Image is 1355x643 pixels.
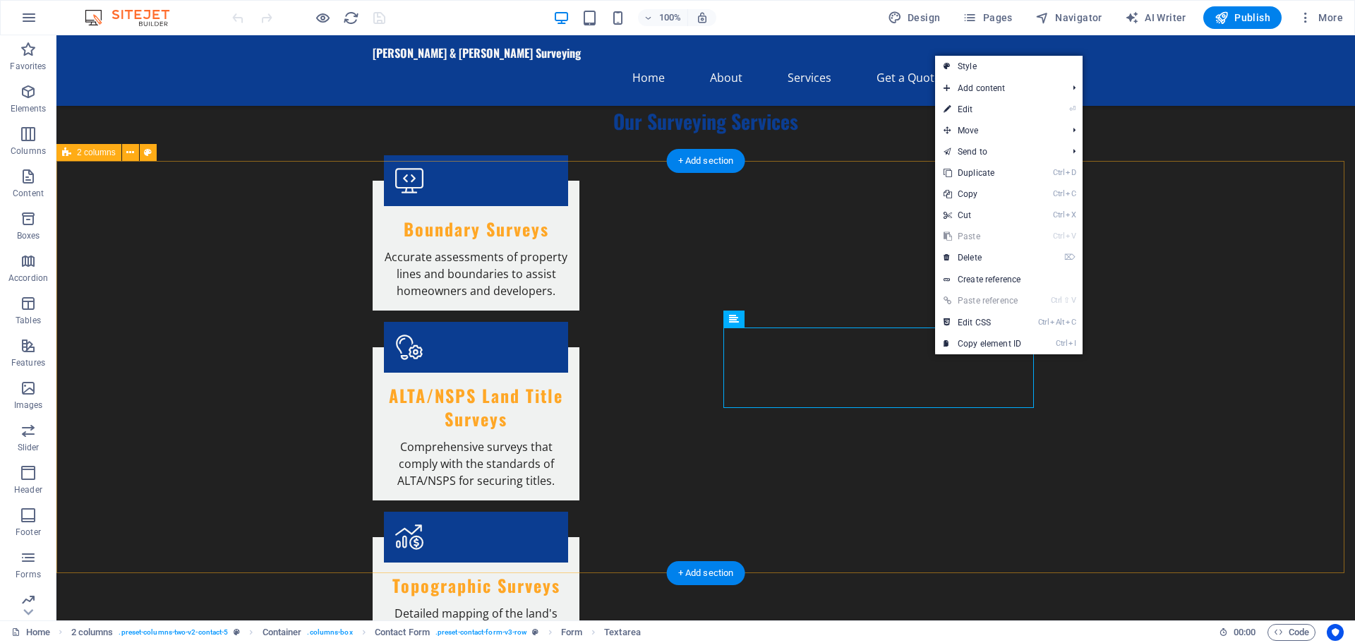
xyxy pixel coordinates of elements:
span: . preset-contact-form-v3-row [435,624,527,641]
span: Add content [935,78,1061,99]
span: Pages [963,11,1012,25]
i: C [1066,318,1076,327]
span: Design [888,11,941,25]
p: Favorites [10,61,46,72]
button: Click here to leave preview mode and continue editing [314,9,331,26]
i: ⏎ [1069,104,1076,114]
span: : [1243,627,1246,637]
i: ⇧ [1064,296,1070,305]
button: More [1293,6,1349,29]
span: More [1299,11,1343,25]
span: 00 00 [1234,624,1255,641]
i: Ctrl [1053,210,1064,220]
span: Code [1274,624,1309,641]
i: Ctrl [1038,318,1049,327]
span: Click to select. Double-click to edit [604,624,641,641]
i: V [1071,296,1076,305]
i: Ctrl [1056,339,1067,348]
button: Navigator [1030,6,1108,29]
p: Forms [16,569,41,580]
p: Features [11,357,45,368]
button: AI Writer [1119,6,1192,29]
i: X [1066,210,1076,220]
i: Ctrl [1053,189,1064,198]
button: reload [342,9,359,26]
p: Columns [11,145,46,157]
i: D [1066,168,1076,177]
button: Publish [1203,6,1282,29]
p: Footer [16,527,41,538]
button: 100% [638,9,688,26]
span: Navigator [1035,11,1102,25]
span: Click to select. Double-click to edit [375,624,430,641]
p: Elements [11,103,47,114]
a: CtrlVPaste [935,226,1030,247]
a: CtrlCCopy [935,184,1030,205]
i: This element is a customizable preset [234,628,240,636]
p: Header [14,484,42,495]
a: Click to cancel selection. Double-click to open Pages [11,624,50,641]
span: Click to select. Double-click to edit [263,624,302,641]
i: ⌦ [1064,253,1076,262]
i: Alt [1050,318,1064,327]
h6: Session time [1219,624,1256,641]
a: CtrlICopy element ID [935,333,1030,354]
a: CtrlDDuplicate [935,162,1030,184]
span: Click to select. Double-click to edit [561,624,582,641]
button: Design [882,6,946,29]
a: ⌦Delete [935,247,1030,268]
p: Images [14,399,43,411]
span: . preset-columns-two-v2-contact-5 [119,624,228,641]
a: Style [935,56,1083,77]
img: Editor Logo [81,9,187,26]
i: On resize automatically adjust zoom level to fit chosen device. [696,11,709,24]
span: Move [935,120,1061,141]
span: Publish [1215,11,1270,25]
i: Reload page [343,10,359,26]
a: Send to [935,141,1061,162]
span: AI Writer [1125,11,1186,25]
a: Create reference [935,269,1083,290]
i: Ctrl [1051,296,1062,305]
i: Ctrl [1053,232,1064,241]
p: Boxes [17,230,40,241]
a: CtrlXCut [935,205,1030,226]
i: V [1066,232,1076,241]
div: + Add section [667,561,745,585]
button: Code [1267,624,1315,641]
span: . columns-box [307,624,352,641]
p: Accordion [8,272,48,284]
button: Pages [957,6,1018,29]
p: Tables [16,315,41,326]
i: C [1066,189,1076,198]
a: CtrlAltCEdit CSS [935,312,1030,333]
div: + Add section [667,149,745,173]
i: This element is a customizable preset [532,628,538,636]
span: 2 columns [77,148,116,157]
div: Design (Ctrl+Alt+Y) [882,6,946,29]
a: Ctrl⇧VPaste reference [935,290,1030,311]
a: ⏎Edit [935,99,1030,120]
i: Ctrl [1053,168,1064,177]
nav: breadcrumb [71,624,641,641]
i: I [1068,339,1076,348]
p: Content [13,188,44,199]
p: Slider [18,442,40,453]
button: Usercentrics [1327,624,1344,641]
h6: 100% [659,9,682,26]
span: Click to select. Double-click to edit [71,624,114,641]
